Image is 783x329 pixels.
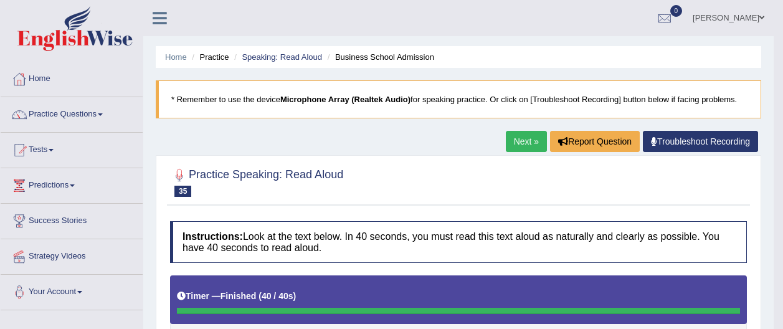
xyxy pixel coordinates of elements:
a: Home [165,52,187,62]
li: Business School Admission [325,51,434,63]
a: Strategy Videos [1,239,143,270]
blockquote: * Remember to use the device for speaking practice. Or click on [Troubleshoot Recording] button b... [156,80,761,118]
h2: Practice Speaking: Read Aloud [170,166,343,197]
a: Home [1,62,143,93]
a: Speaking: Read Aloud [242,52,322,62]
span: 35 [174,186,191,197]
b: Finished [221,291,257,301]
li: Practice [189,51,229,63]
a: Troubleshoot Recording [643,131,758,152]
a: Success Stories [1,204,143,235]
h4: Look at the text below. In 40 seconds, you must read this text aloud as naturally and clearly as ... [170,221,747,263]
a: Your Account [1,275,143,306]
span: 0 [670,5,683,17]
a: Predictions [1,168,143,199]
a: Practice Questions [1,97,143,128]
h5: Timer — [177,292,296,301]
b: ) [293,291,297,301]
b: Instructions: [183,231,243,242]
a: Tests [1,133,143,164]
a: Next » [506,131,547,152]
button: Report Question [550,131,640,152]
b: ( [259,291,262,301]
b: 40 / 40s [262,291,293,301]
b: Microphone Array (Realtek Audio) [280,95,410,104]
